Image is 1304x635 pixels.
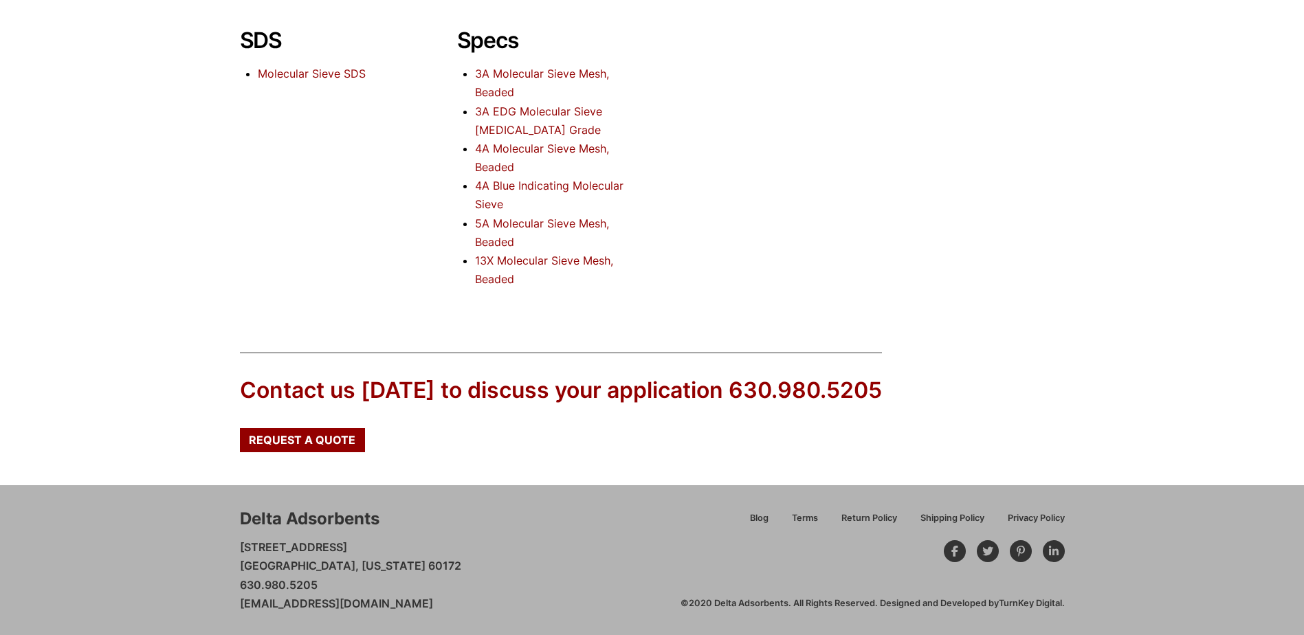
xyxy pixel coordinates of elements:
[996,511,1065,535] a: Privacy Policy
[240,538,461,613] p: [STREET_ADDRESS] [GEOGRAPHIC_DATA], [US_STATE] 60172 630.980.5205
[841,514,897,523] span: Return Policy
[240,428,365,452] a: Request a Quote
[457,27,630,54] h2: Specs
[475,142,609,174] a: 4A Molecular Sieve Mesh, Beaded
[475,254,613,286] a: 13X Molecular Sieve Mesh, Beaded
[475,104,602,137] a: 3A EDG Molecular Sieve [MEDICAL_DATA] Grade
[909,511,996,535] a: Shipping Policy
[738,511,780,535] a: Blog
[1008,514,1065,523] span: Privacy Policy
[240,27,413,54] h2: SDS
[780,511,830,535] a: Terms
[475,67,609,99] a: 3A Molecular Sieve Mesh, Beaded
[475,179,623,211] a: 4A Blue Indicating Molecular Sieve
[750,514,769,523] span: Blog
[240,375,882,406] div: Contact us [DATE] to discuss your application 630.980.5205
[240,597,433,610] a: [EMAIL_ADDRESS][DOMAIN_NAME]
[681,597,1065,610] div: ©2020 Delta Adsorbents. All Rights Reserved. Designed and Developed by .
[830,511,909,535] a: Return Policy
[475,216,609,249] a: 5A Molecular Sieve Mesh, Beaded
[920,514,984,523] span: Shipping Policy
[258,67,366,80] a: Molecular Sieve SDS
[999,598,1062,608] a: TurnKey Digital
[240,507,379,531] div: Delta Adsorbents
[249,434,355,445] span: Request a Quote
[792,514,818,523] span: Terms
